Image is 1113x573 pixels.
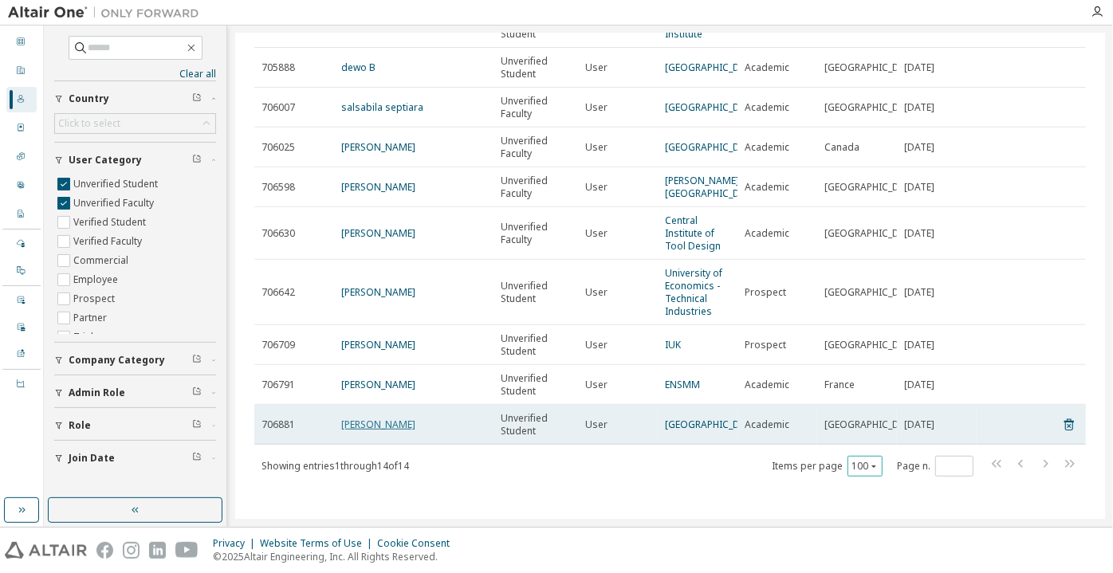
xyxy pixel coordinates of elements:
[73,251,132,270] label: Commercial
[824,101,920,114] span: [GEOGRAPHIC_DATA]
[262,227,295,240] span: 706630
[6,144,37,170] div: SKUs
[262,418,295,431] span: 706881
[851,460,879,473] button: 100
[341,338,415,351] a: [PERSON_NAME]
[58,117,120,130] div: Click to select
[341,418,415,431] a: [PERSON_NAME]
[54,143,216,178] button: User Category
[262,379,295,391] span: 706791
[665,174,761,200] a: [PERSON_NAME][GEOGRAPHIC_DATA]
[585,181,608,194] span: User
[6,116,37,141] div: Orders
[341,61,376,74] a: dewo B
[501,332,571,358] span: Unverified Student
[6,258,37,284] div: On Prem
[745,181,789,194] span: Academic
[262,181,295,194] span: 706598
[73,213,149,232] label: Verified Student
[904,101,934,114] span: [DATE]
[54,408,216,443] button: Role
[501,280,571,305] span: Unverified Student
[192,452,202,465] span: Clear filter
[665,100,761,114] a: [GEOGRAPHIC_DATA]
[123,542,140,559] img: instagram.svg
[665,61,761,74] a: [GEOGRAPHIC_DATA]
[904,379,934,391] span: [DATE]
[73,308,110,328] label: Partner
[745,101,789,114] span: Academic
[192,154,202,167] span: Clear filter
[6,371,37,397] div: Units Usage BI
[260,537,377,550] div: Website Terms of Use
[585,379,608,391] span: User
[341,285,415,299] a: [PERSON_NAME]
[824,61,920,74] span: [GEOGRAPHIC_DATA]
[824,379,855,391] span: France
[665,418,761,431] a: [GEOGRAPHIC_DATA]
[69,452,115,465] span: Join Date
[55,114,215,133] div: Click to select
[585,61,608,74] span: User
[824,286,920,299] span: [GEOGRAPHIC_DATA]
[69,92,109,105] span: Country
[213,550,459,563] p: © 2025 Altair Engineering, Inc. All Rights Reserved.
[745,61,789,74] span: Academic
[6,173,37,198] div: User Profile
[69,387,125,399] span: Admin Role
[54,68,216,80] a: Clear all
[824,418,920,431] span: [GEOGRAPHIC_DATA]
[904,418,934,431] span: [DATE]
[6,342,37,367] div: Product Downloads
[745,286,786,299] span: Prospect
[192,354,202,367] span: Clear filter
[745,141,789,154] span: Academic
[745,339,786,351] span: Prospect
[665,214,721,253] a: Central Institute of Tool Design
[73,194,157,213] label: Unverified Faculty
[824,141,859,154] span: Canada
[6,315,37,340] div: Company Events
[175,542,199,559] img: youtube.svg
[501,95,571,120] span: Unverified Faculty
[73,289,118,308] label: Prospect
[54,343,216,378] button: Company Category
[262,339,295,351] span: 706709
[192,387,202,399] span: Clear filter
[262,286,295,299] span: 706642
[341,100,423,114] a: salsabila septiara
[262,459,409,473] span: Showing entries 1 through 14 of 14
[192,92,202,105] span: Clear filter
[73,270,121,289] label: Employee
[824,227,920,240] span: [GEOGRAPHIC_DATA]
[897,456,973,477] span: Page n.
[585,286,608,299] span: User
[341,378,415,391] a: [PERSON_NAME]
[192,419,202,432] span: Clear filter
[69,354,165,367] span: Company Category
[501,372,571,398] span: Unverified Student
[341,180,415,194] a: [PERSON_NAME]
[6,29,37,55] div: Dashboard
[501,175,571,200] span: Unverified Faculty
[501,221,571,246] span: Unverified Faculty
[904,61,934,74] span: [DATE]
[69,154,142,167] span: User Category
[501,135,571,160] span: Unverified Faculty
[665,378,700,391] a: ENSMM
[6,202,37,227] div: Company Profile
[665,140,761,154] a: [GEOGRAPHIC_DATA]
[6,288,37,313] div: User Events
[54,81,216,116] button: Country
[745,418,789,431] span: Academic
[262,101,295,114] span: 706007
[73,328,96,347] label: Trial
[73,232,145,251] label: Verified Faculty
[904,339,934,351] span: [DATE]
[585,339,608,351] span: User
[54,441,216,476] button: Join Date
[585,418,608,431] span: User
[745,379,789,391] span: Academic
[904,286,934,299] span: [DATE]
[262,141,295,154] span: 706025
